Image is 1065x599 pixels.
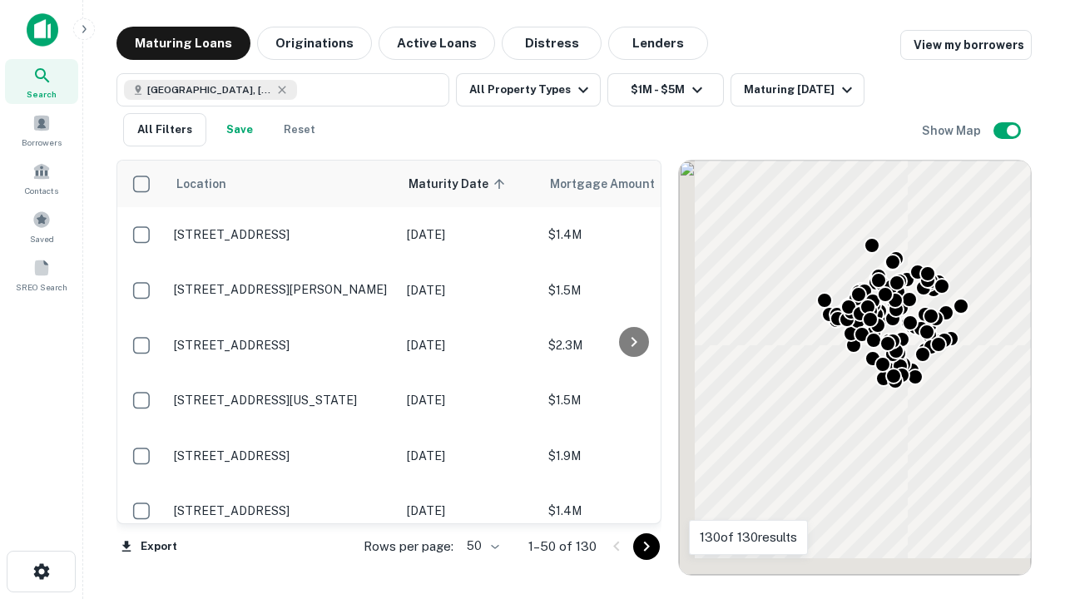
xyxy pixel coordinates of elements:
p: [DATE] [407,225,532,244]
p: 130 of 130 results [700,527,797,547]
p: Rows per page: [364,537,453,557]
button: Save your search to get updates of matches that match your search criteria. [213,113,266,146]
div: 0 0 [679,161,1031,575]
button: Lenders [608,27,708,60]
iframe: Chat Widget [982,466,1065,546]
button: Maturing Loans [116,27,250,60]
button: Reset [273,113,326,146]
p: $1.4M [548,225,715,244]
span: [GEOGRAPHIC_DATA], [GEOGRAPHIC_DATA], [GEOGRAPHIC_DATA] [147,82,272,97]
a: Borrowers [5,107,78,152]
p: [DATE] [407,391,532,409]
p: [STREET_ADDRESS] [174,448,390,463]
div: 50 [460,534,502,558]
img: capitalize-icon.png [27,13,58,47]
button: Maturing [DATE] [731,73,864,106]
button: Originations [257,27,372,60]
h6: Show Map [922,121,983,140]
p: $1.5M [548,391,715,409]
p: 1–50 of 130 [528,537,597,557]
button: [GEOGRAPHIC_DATA], [GEOGRAPHIC_DATA], [GEOGRAPHIC_DATA] [116,73,449,106]
span: SREO Search [16,280,67,294]
p: [DATE] [407,502,532,520]
span: Borrowers [22,136,62,149]
p: [STREET_ADDRESS][US_STATE] [174,393,390,408]
p: [DATE] [407,336,532,354]
button: $1M - $5M [607,73,724,106]
span: Location [176,174,226,194]
p: $1.9M [548,447,715,465]
th: Maturity Date [399,161,540,207]
p: $1.5M [548,281,715,299]
span: Mortgage Amount [550,174,676,194]
th: Mortgage Amount [540,161,723,207]
a: View my borrowers [900,30,1032,60]
span: Saved [30,232,54,245]
a: Search [5,59,78,104]
span: Maturity Date [409,174,510,194]
a: SREO Search [5,252,78,297]
p: [STREET_ADDRESS] [174,227,390,242]
p: [DATE] [407,281,532,299]
p: [STREET_ADDRESS] [174,503,390,518]
p: $2.3M [548,336,715,354]
button: Distress [502,27,602,60]
a: Contacts [5,156,78,200]
p: [STREET_ADDRESS] [174,338,390,353]
p: $1.4M [548,502,715,520]
button: Go to next page [633,533,660,560]
button: All Filters [123,113,206,146]
span: Contacts [25,184,58,197]
th: Location [166,161,399,207]
a: Saved [5,204,78,249]
p: [DATE] [407,447,532,465]
button: Active Loans [379,27,495,60]
span: Search [27,87,57,101]
button: Export [116,534,181,559]
button: All Property Types [456,73,601,106]
p: [STREET_ADDRESS][PERSON_NAME] [174,282,390,297]
div: Maturing [DATE] [744,80,857,100]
